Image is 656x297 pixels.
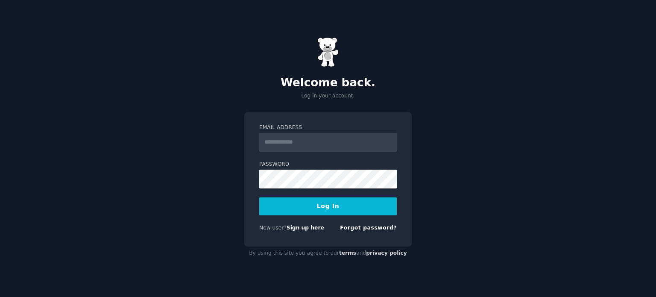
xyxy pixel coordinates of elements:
[366,250,407,256] a: privacy policy
[317,37,339,67] img: Gummy Bear
[244,76,412,90] h2: Welcome back.
[287,225,324,231] a: Sign up here
[259,161,397,168] label: Password
[259,124,397,132] label: Email Address
[340,225,397,231] a: Forgot password?
[339,250,356,256] a: terms
[259,197,397,215] button: Log In
[244,247,412,260] div: By using this site you agree to our and
[259,225,287,231] span: New user?
[244,92,412,100] p: Log in your account.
